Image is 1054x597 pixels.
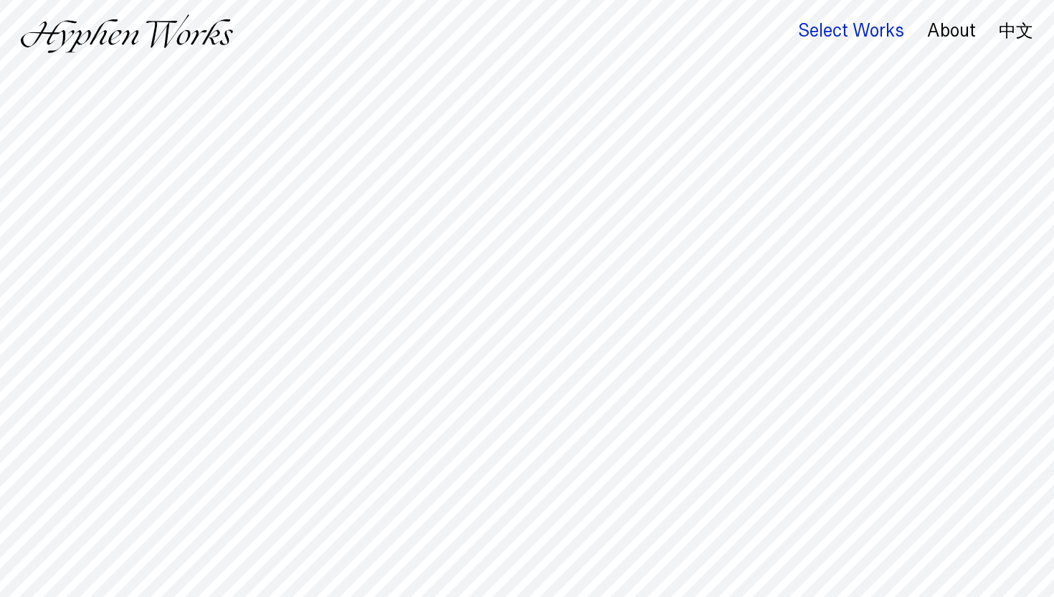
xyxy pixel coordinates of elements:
[21,14,232,53] img: Hyphen Works
[927,21,976,41] div: About
[798,24,904,39] a: Select Works
[927,24,976,39] a: About
[999,23,1033,39] a: 中文
[798,21,904,41] div: Select Works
